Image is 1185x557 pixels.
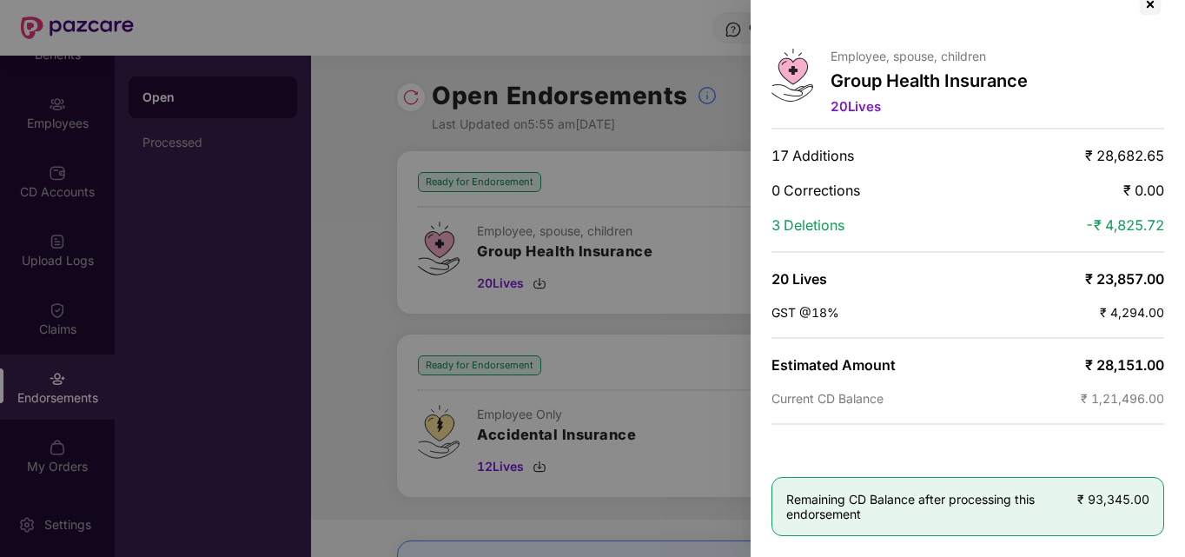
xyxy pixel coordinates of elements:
[1123,182,1164,199] span: ₹ 0.00
[1100,305,1164,320] span: ₹ 4,294.00
[1085,216,1164,234] span: -₹ 4,825.72
[831,98,881,115] span: 20 Lives
[771,216,844,234] span: 3 Deletions
[1081,391,1164,406] span: ₹ 1,21,496.00
[1077,492,1149,507] span: ₹ 93,345.00
[771,49,813,102] img: svg+xml;base64,PHN2ZyB4bWxucz0iaHR0cDovL3d3dy53My5vcmcvMjAwMC9zdmciIHdpZHRoPSI0Ny43MTQiIGhlaWdodD...
[771,305,839,320] span: GST @18%
[786,492,1077,521] span: Remaining CD Balance after processing this endorsement
[1085,147,1164,164] span: ₹ 28,682.65
[771,356,896,374] span: Estimated Amount
[831,49,1028,63] p: Employee, spouse, children
[831,70,1028,91] p: Group Health Insurance
[771,391,884,406] span: Current CD Balance
[771,147,854,164] span: 17 Additions
[1085,356,1164,374] span: ₹ 28,151.00
[771,270,827,288] span: 20 Lives
[1085,270,1164,288] span: ₹ 23,857.00
[771,182,860,199] span: 0 Corrections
